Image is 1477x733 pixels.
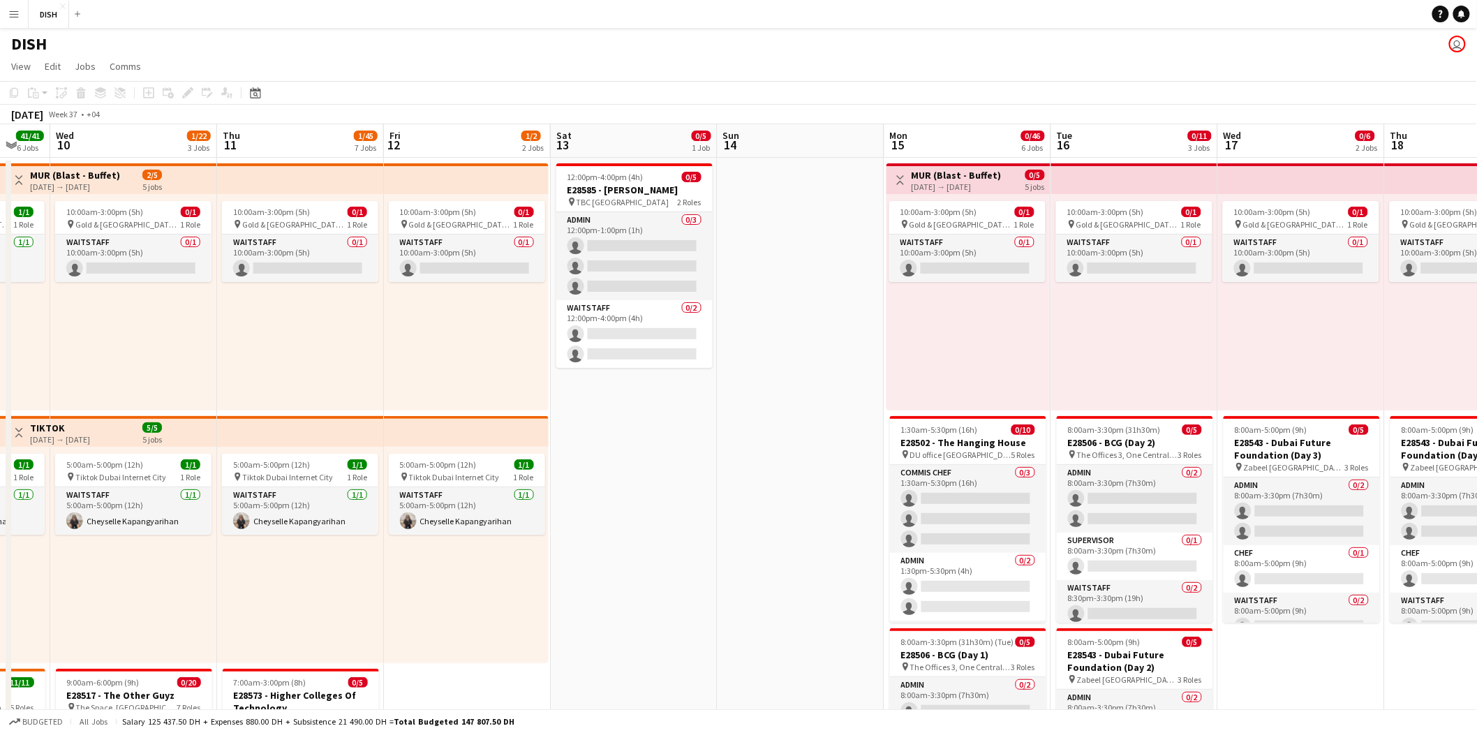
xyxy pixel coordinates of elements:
span: Week 37 [46,109,81,119]
div: [DATE] [11,108,43,121]
button: DISH [29,1,69,28]
div: Salary 125 437.50 DH + Expenses 880.00 DH + Subsistence 21 490.00 DH = [122,716,514,727]
a: Jobs [69,57,101,75]
h1: DISH [11,34,47,54]
app-user-avatar: Tracy Secreto [1449,36,1466,52]
span: Budgeted [22,717,63,727]
span: Edit [45,60,61,73]
a: Comms [104,57,147,75]
span: All jobs [77,716,110,727]
div: +04 [87,109,100,119]
span: Comms [110,60,141,73]
button: Budgeted [7,714,65,730]
span: View [11,60,31,73]
span: Total Budgeted 147 807.50 DH [394,716,514,727]
a: View [6,57,36,75]
span: Jobs [75,60,96,73]
a: Edit [39,57,66,75]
